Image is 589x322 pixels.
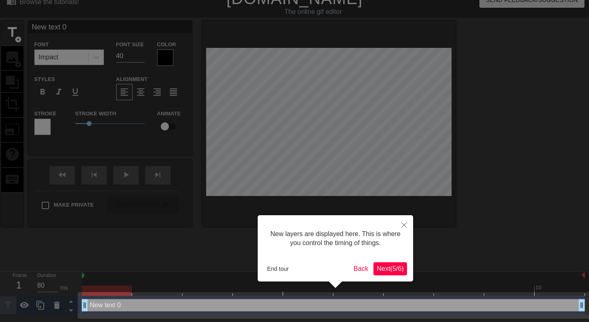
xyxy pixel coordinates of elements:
button: Back [351,262,372,275]
button: Next [373,262,407,275]
button: Close [395,215,413,234]
div: New layers are displayed here. This is where you control the timing of things. [264,221,407,256]
span: Next ( 5 / 6 ) [377,265,404,272]
button: End tour [264,263,292,275]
